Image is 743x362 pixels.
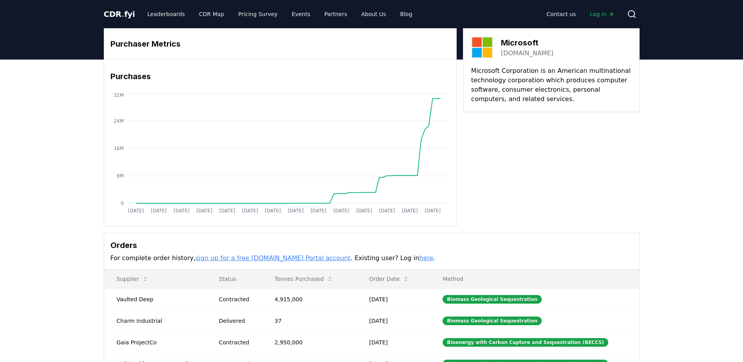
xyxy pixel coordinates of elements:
[357,310,430,331] td: [DATE]
[219,295,256,303] div: Contracted
[310,208,326,214] tspan: [DATE]
[443,295,542,304] div: Biomass Geological Sequestration
[114,92,124,98] tspan: 32M
[287,208,304,214] tspan: [DATE]
[584,7,620,21] a: Log in
[104,9,135,19] span: CDR fyi
[114,118,124,124] tspan: 24M
[193,7,230,21] a: CDR Map
[425,208,441,214] tspan: [DATE]
[128,208,144,214] tspan: [DATE]
[141,7,418,21] nav: Main
[232,7,284,21] a: Pricing Survey
[104,9,135,20] a: CDR.fyi
[357,288,430,310] td: [DATE]
[114,146,124,151] tspan: 16M
[436,275,633,283] p: Method
[355,7,392,21] a: About Us
[110,71,450,82] h3: Purchases
[443,338,608,347] div: Bioenergy with Carbon Capture and Sequestration (BECCS)
[286,7,316,21] a: Events
[110,271,155,287] button: Supplier
[265,208,281,214] tspan: [DATE]
[242,208,258,214] tspan: [DATE]
[219,338,256,346] div: Contracted
[219,317,256,325] div: Delivered
[104,331,206,353] td: Gaia ProjectCo
[174,208,190,214] tspan: [DATE]
[443,317,542,325] div: Biomass Geological Sequestration
[110,239,633,251] h3: Orders
[419,254,433,262] a: here
[104,310,206,331] td: Charm Industrial
[195,254,351,262] a: sign up for a free [DOMAIN_NAME] Portal account
[471,66,631,104] p: Microsoft Corporation is an American multinational technology corporation which produces computer...
[219,208,235,214] tspan: [DATE]
[394,7,419,21] a: Blog
[141,7,191,21] a: Leaderboards
[318,7,353,21] a: Partners
[268,271,339,287] button: Tonnes Purchased
[262,331,357,353] td: 2,950,000
[357,331,430,353] td: [DATE]
[196,208,212,214] tspan: [DATE]
[110,38,450,50] h3: Purchaser Metrics
[356,208,372,214] tspan: [DATE]
[110,253,633,263] p: For complete order history, . Existing user? Log in .
[262,310,357,331] td: 37
[213,275,256,283] p: Status
[501,37,553,49] h3: Microsoft
[121,9,124,19] span: .
[117,173,124,179] tspan: 8M
[540,7,620,21] nav: Main
[590,10,614,18] span: Log in
[333,208,349,214] tspan: [DATE]
[363,271,416,287] button: Order Date
[540,7,582,21] a: Contact us
[150,208,166,214] tspan: [DATE]
[402,208,418,214] tspan: [DATE]
[501,49,553,58] a: [DOMAIN_NAME]
[104,288,206,310] td: Vaulted Deep
[262,288,357,310] td: 4,915,000
[379,208,395,214] tspan: [DATE]
[471,36,493,58] img: Microsoft-logo
[121,201,124,206] tspan: 0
